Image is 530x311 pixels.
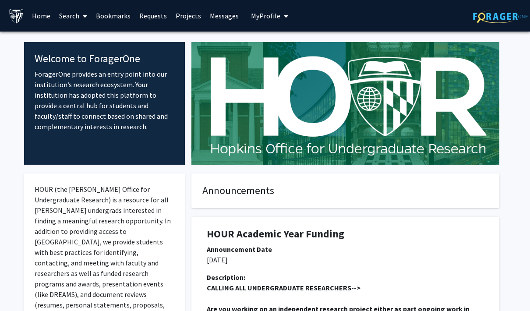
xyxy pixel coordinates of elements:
a: Home [28,0,55,31]
h1: HOUR Academic Year Funding [207,228,484,240]
strong: --> [207,283,360,292]
span: My Profile [251,11,280,20]
u: CALLING ALL UNDERGRADUATE RESEARCHERS [207,283,351,292]
a: Requests [135,0,171,31]
p: ForagerOne provides an entry point into our institution’s research ecosystem. Your institution ha... [35,69,174,132]
a: Projects [171,0,205,31]
img: Johns Hopkins University Logo [9,8,24,24]
p: [DATE] [207,254,484,265]
a: Messages [205,0,243,31]
a: Search [55,0,92,31]
h4: Welcome to ForagerOne [35,53,174,65]
img: ForagerOne Logo [473,10,528,23]
iframe: Chat [7,272,37,304]
h4: Announcements [202,184,488,197]
img: Cover Image [191,42,499,165]
a: Bookmarks [92,0,135,31]
div: Description: [207,272,484,283]
div: Announcement Date [207,244,484,254]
